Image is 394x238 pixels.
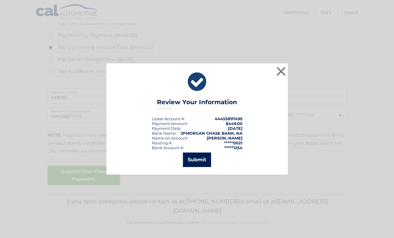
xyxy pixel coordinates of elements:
[152,126,181,131] span: Payment Date
[152,126,181,131] div: :
[228,126,243,131] span: [DATE]
[157,98,237,109] h3: Review Your Information
[152,131,177,136] div: Bank Name:
[183,153,211,167] button: Submit
[152,136,188,140] div: Name on Account:
[152,121,188,126] div: Payment Amount:
[152,116,185,121] div: Lease Account #:
[152,145,184,150] div: Bank Account #:
[275,65,287,77] button: ×
[226,121,243,126] span: $449.00
[152,140,172,145] div: Routing #:
[181,131,243,136] strong: JPMORGAN CHASE BANK, NA
[207,136,243,140] strong: [PERSON_NAME]
[215,116,243,121] strong: 44455897495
